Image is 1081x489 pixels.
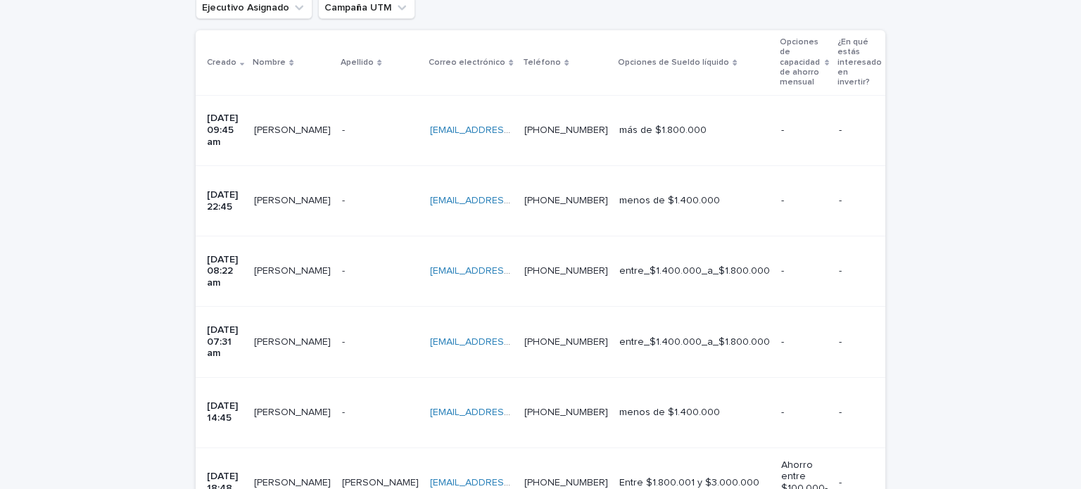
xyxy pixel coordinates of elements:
font: - [342,407,345,417]
p: Daniel Mundy López [254,192,334,207]
font: - [839,266,842,276]
a: [EMAIL_ADDRESS][DOMAIN_NAME] [430,478,589,488]
font: [PERSON_NAME] [254,478,331,488]
font: entre_$1.400.000_a_$1.800.000 [619,337,770,347]
a: [PHONE_NUMBER] [524,266,608,276]
a: [PHONE_NUMBER] [524,125,608,135]
font: entre_$1.400.000_a_$1.800.000 [619,266,770,276]
font: [DATE] 07:31 am [207,325,241,359]
font: [PERSON_NAME] [342,478,419,488]
a: [EMAIL_ADDRESS][PERSON_NAME][DOMAIN_NAME] [430,125,666,135]
font: Opciones de capacidad de ahorro mensual [780,38,820,87]
font: - [781,266,784,276]
font: Opciones de Sueldo líquido [618,58,729,67]
font: [PERSON_NAME] [254,337,331,347]
font: menos de $1.400.000 [619,407,720,417]
a: [PHONE_NUMBER] [524,196,608,205]
font: - [342,337,345,347]
font: [PERSON_NAME] [254,196,331,205]
font: ¿En qué estás interesado en invertir? [837,38,882,87]
font: Creado [207,58,236,67]
p: Tamaru Pakarati [254,122,334,136]
font: Correo electrónico [429,58,505,67]
font: - [342,266,345,276]
font: [PERSON_NAME] [254,125,331,135]
font: Apellido [341,58,374,67]
font: más de $1.800.000 [619,125,707,135]
font: - [342,125,345,135]
a: [PHONE_NUMBER] [524,407,608,417]
a: [EMAIL_ADDRESS][DOMAIN_NAME] [430,266,589,276]
font: - [839,125,842,135]
font: - [839,196,842,205]
font: - [781,196,784,205]
font: - [839,478,842,488]
a: [EMAIL_ADDRESS][DOMAIN_NAME] [430,407,589,417]
font: menos de $1.400.000 [619,196,720,205]
a: [EMAIL_ADDRESS][DOMAIN_NAME] [430,337,589,347]
a: [PHONE_NUMBER] [524,478,608,488]
font: - [342,196,345,205]
font: [DATE] 09:45 am [207,113,241,147]
font: [DATE] 14:45 [207,401,241,423]
font: Nombre [253,58,286,67]
font: - [781,407,784,417]
font: Entre $1.800.001 y $3.000.000 [619,478,759,488]
font: - [781,125,784,135]
p: Nany Fuentes [254,334,334,348]
font: [DATE] 22:45 [207,190,241,212]
font: [DATE] 08:22 am [207,255,241,288]
a: [PHONE_NUMBER] [524,337,608,347]
font: Teléfono [523,58,561,67]
font: - [781,337,784,347]
a: [EMAIL_ADDRESS][DOMAIN_NAME] [430,196,589,205]
font: - [839,407,842,417]
font: [PERSON_NAME] [254,407,331,417]
font: - [839,337,842,347]
font: [PERSON_NAME] [254,266,331,276]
